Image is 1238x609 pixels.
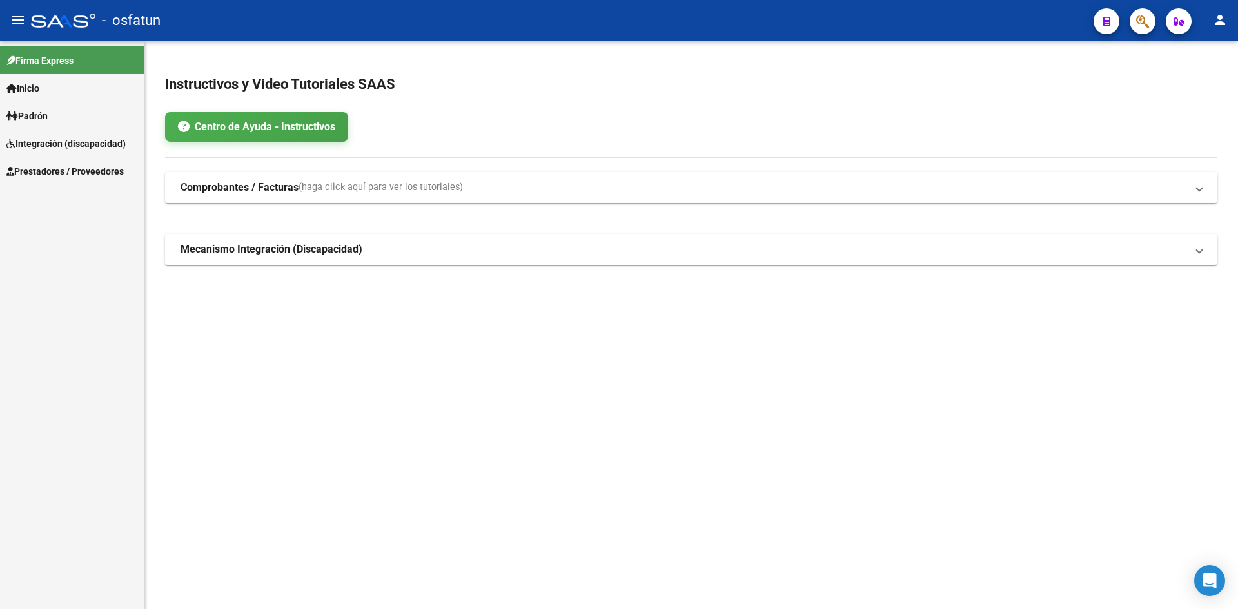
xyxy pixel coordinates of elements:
h2: Instructivos y Video Tutoriales SAAS [165,72,1217,97]
span: Padrón [6,109,48,123]
span: Integración (discapacidad) [6,137,126,151]
span: Firma Express [6,53,74,68]
mat-expansion-panel-header: Comprobantes / Facturas(haga click aquí para ver los tutoriales) [165,172,1217,203]
span: Prestadores / Proveedores [6,164,124,179]
span: - osfatun [102,6,161,35]
div: Open Intercom Messenger [1194,565,1225,596]
mat-icon: person [1212,12,1228,28]
mat-expansion-panel-header: Mecanismo Integración (Discapacidad) [165,234,1217,265]
strong: Comprobantes / Facturas [181,180,299,195]
a: Centro de Ayuda - Instructivos [165,112,348,142]
span: Inicio [6,81,39,95]
span: (haga click aquí para ver los tutoriales) [299,180,463,195]
strong: Mecanismo Integración (Discapacidad) [181,242,362,256]
mat-icon: menu [10,12,26,28]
